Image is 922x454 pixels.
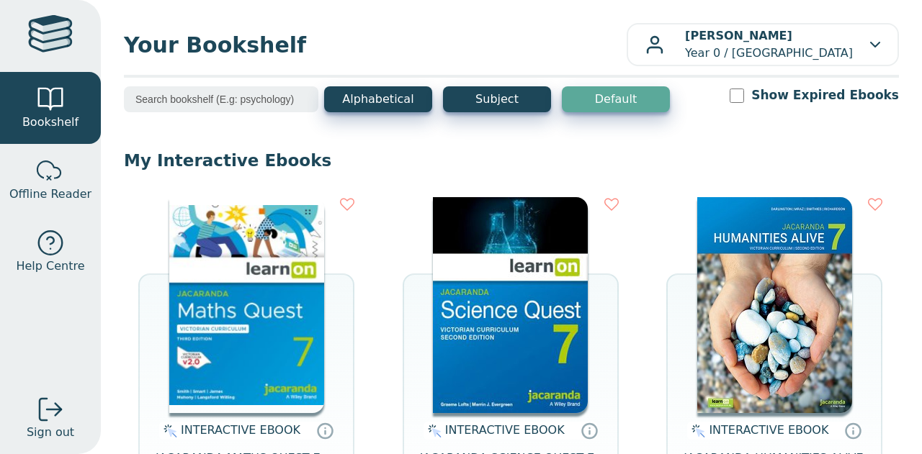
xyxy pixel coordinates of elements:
[324,86,432,112] button: Alphabetical
[124,150,899,171] p: My Interactive Ebooks
[685,29,792,42] b: [PERSON_NAME]
[751,86,899,104] label: Show Expired Ebooks
[169,197,324,413] img: b87b3e28-4171-4aeb-a345-7fa4fe4e6e25.jpg
[844,422,861,439] a: Interactive eBooks are accessed online via the publisher’s portal. They contain interactive resou...
[159,422,177,440] img: interactive.svg
[697,197,852,413] img: 429ddfad-7b91-e911-a97e-0272d098c78b.jpg
[445,423,565,437] span: INTERACTIVE EBOOK
[433,197,588,413] img: 329c5ec2-5188-ea11-a992-0272d098c78b.jpg
[316,422,334,439] a: Interactive eBooks are accessed online via the publisher’s portal. They contain interactive resou...
[124,86,318,112] input: Search bookshelf (E.g: psychology)
[685,27,853,62] p: Year 0 / [GEOGRAPHIC_DATA]
[687,422,705,440] img: interactive.svg
[124,29,627,61] span: Your Bookshelf
[443,86,551,112] button: Subject
[424,422,442,440] img: interactive.svg
[627,23,899,66] button: [PERSON_NAME]Year 0 / [GEOGRAPHIC_DATA]
[27,424,74,441] span: Sign out
[16,258,84,275] span: Help Centre
[709,423,828,437] span: INTERACTIVE EBOOK
[9,186,91,203] span: Offline Reader
[181,423,300,437] span: INTERACTIVE EBOOK
[581,422,598,439] a: Interactive eBooks are accessed online via the publisher’s portal. They contain interactive resou...
[562,86,670,112] button: Default
[22,114,79,131] span: Bookshelf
